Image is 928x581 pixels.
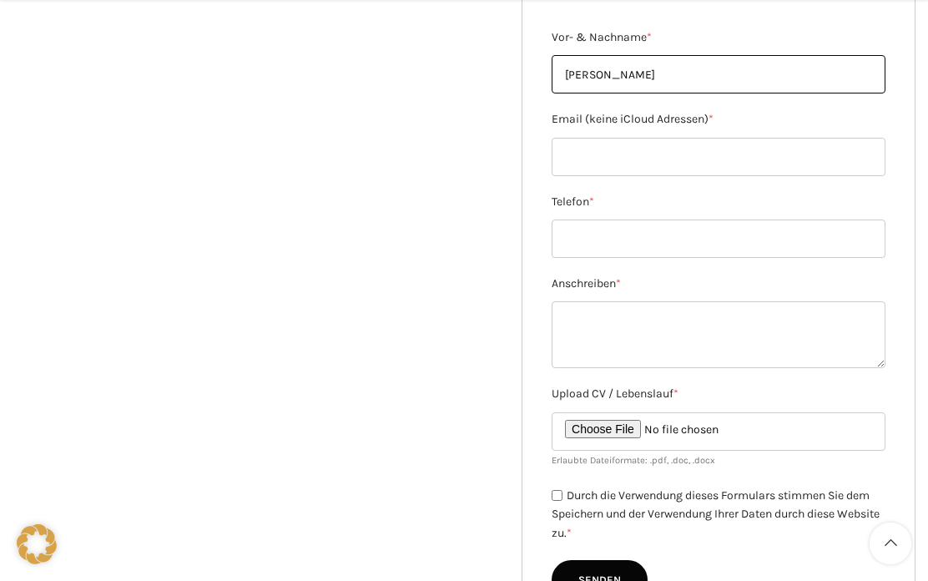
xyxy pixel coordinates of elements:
[552,455,715,466] small: Erlaubte Dateiformate: .pdf, .doc, .docx
[552,193,885,211] label: Telefon
[552,110,885,129] label: Email (keine iCloud Adressen)
[552,385,885,403] label: Upload CV / Lebenslauf
[552,488,880,541] label: Durch die Verwendung dieses Formulars stimmen Sie dem Speichern und der Verwendung Ihrer Daten du...
[552,28,885,47] label: Vor- & Nachname
[552,275,885,293] label: Anschreiben
[870,523,911,564] a: Scroll to top button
